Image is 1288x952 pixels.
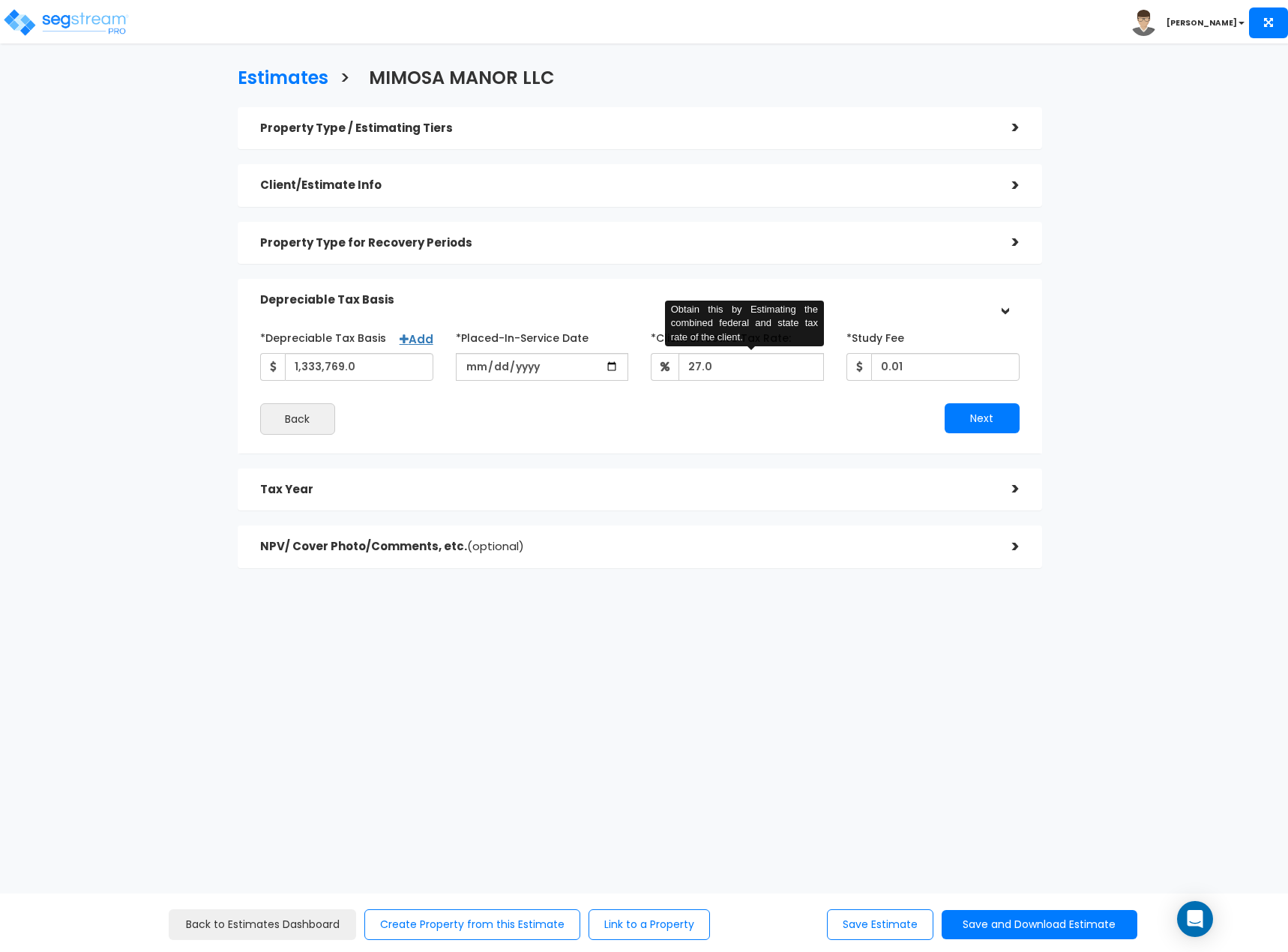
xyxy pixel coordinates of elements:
[846,325,904,346] label: *Study Fee
[945,403,1020,433] button: Next
[260,403,335,435] button: Back
[260,325,386,346] label: *Depreciable Tax Basis
[589,909,710,940] button: Link to a Property
[1131,10,1157,36] img: avatar.png
[260,294,990,307] h5: Depreciable Tax Basis
[400,331,433,347] a: Add
[990,231,1020,254] div: >
[260,483,990,496] h5: Tax Year
[340,68,350,91] h3: >
[456,325,589,346] label: *Placed-In-Service Date
[364,909,580,940] button: Create Property from this Estimate
[990,477,1020,501] div: >
[993,285,1016,315] div: >
[990,174,1020,197] div: >
[260,540,990,553] h5: NPV/ Cover Photo/Comments, etc.
[990,116,1020,139] div: >
[260,179,990,192] h5: Client/Estimate Info
[1177,901,1213,937] div: Open Intercom Messenger
[369,68,555,91] h3: MIMOSA MANOR LLC
[1167,17,1237,28] b: [PERSON_NAME]
[665,301,824,347] div: Obtain this by Estimating the combined federal and state tax rate of the client.
[2,7,130,37] img: logo_pro_r.png
[990,535,1020,558] div: >
[238,68,328,91] h3: Estimates
[827,909,933,940] button: Save Estimate
[226,53,328,99] a: Estimates
[651,325,791,346] label: *Client Effective Tax Rate:
[169,909,356,940] a: Back to Estimates Dashboard
[260,237,990,250] h5: Property Type for Recovery Periods
[358,53,555,99] a: MIMOSA MANOR LLC
[467,538,524,554] span: (optional)
[942,910,1137,939] button: Save and Download Estimate
[260,122,990,135] h5: Property Type / Estimating Tiers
